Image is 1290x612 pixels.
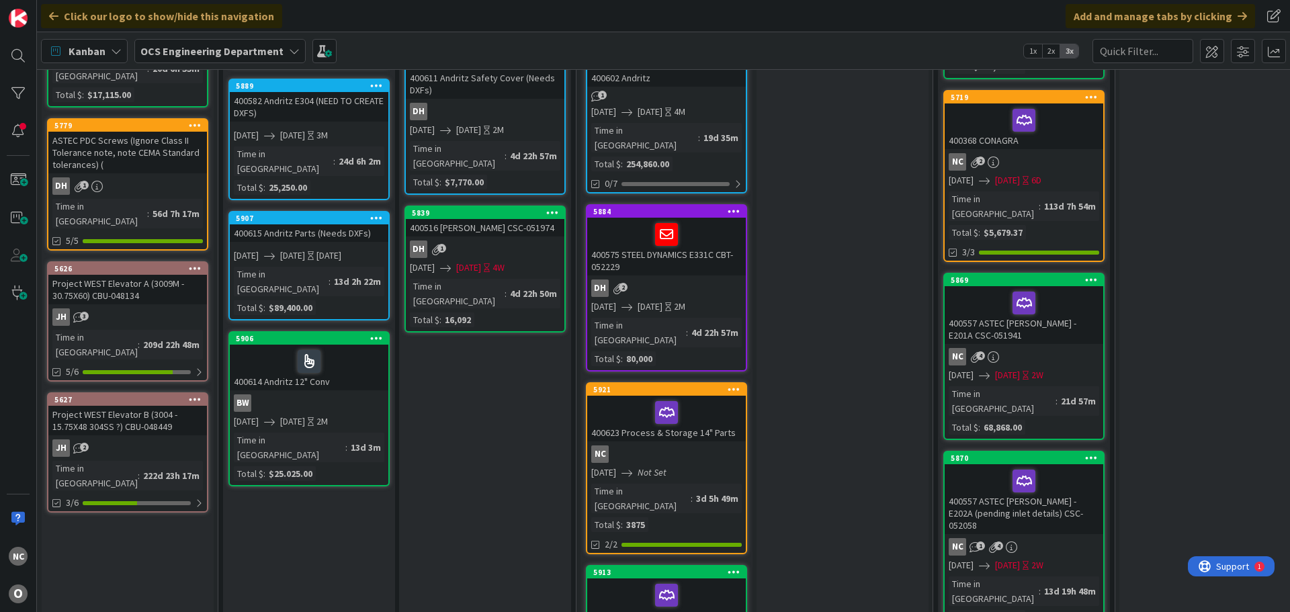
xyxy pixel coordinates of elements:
[230,333,388,345] div: 5906
[949,173,974,187] span: [DATE]
[47,261,208,382] a: 5626Project WEST Elevator A (3009M - 30.75X60) CBU-048134JHTime in [GEOGRAPHIC_DATA]:209d 22h 48m5/6
[9,9,28,28] img: Visit kanbanzone.com
[54,264,207,273] div: 5626
[1039,584,1041,599] span: :
[9,584,28,603] div: O
[28,2,61,18] span: Support
[280,128,305,142] span: [DATE]
[492,261,505,275] div: 4W
[48,394,207,406] div: 5627
[951,275,1103,285] div: 5869
[234,414,259,429] span: [DATE]
[591,105,616,119] span: [DATE]
[949,153,966,171] div: NC
[638,466,666,478] i: Not Set
[234,394,251,412] div: BW
[593,207,746,216] div: 5884
[230,80,388,92] div: 5889
[52,87,82,102] div: Total $
[48,439,207,457] div: JH
[945,91,1103,103] div: 5719
[995,558,1020,572] span: [DATE]
[410,103,427,120] div: DH
[1058,394,1099,408] div: 21d 57m
[54,395,207,404] div: 5627
[945,452,1103,534] div: 5870400557 ASTEC [PERSON_NAME] - E202A (pending inlet details) CSC-052058
[47,392,208,513] a: 5627Project WEST Elevator B (3004 - 15.75X48 304SS ?) CBU-048449JHTime in [GEOGRAPHIC_DATA]:222d ...
[945,538,1103,556] div: NC
[263,300,265,315] span: :
[605,177,617,191] span: 0/7
[52,308,70,326] div: JH
[236,214,388,223] div: 5907
[52,177,70,195] div: DH
[228,211,390,320] a: 5907400615 Andritz Parts (Needs DXFs)[DATE][DATE][DATE]Time in [GEOGRAPHIC_DATA]:13d 2h 22mTotal ...
[404,206,566,333] a: 5839400516 [PERSON_NAME] CSC-051974DH[DATE][DATE]4WTime in [GEOGRAPHIC_DATA]:4d 22h 50mTotal $:16...
[234,146,333,176] div: Time in [GEOGRAPHIC_DATA]
[945,103,1103,149] div: 400368 CONAGRA
[949,386,1056,416] div: Time in [GEOGRAPHIC_DATA]
[591,445,609,463] div: NC
[686,325,688,340] span: :
[978,420,980,435] span: :
[587,445,746,463] div: NC
[441,312,474,327] div: 16,092
[1041,199,1099,214] div: 113d 7h 54m
[949,420,978,435] div: Total $
[331,274,384,289] div: 13d 2h 22m
[587,384,746,396] div: 5921
[945,153,1103,171] div: NC
[943,273,1105,440] a: 5869400557 ASTEC [PERSON_NAME] - E201A CSC-051941NC[DATE][DATE]2WTime in [GEOGRAPHIC_DATA]:21d 57...
[410,241,427,258] div: DH
[410,261,435,275] span: [DATE]
[234,300,263,315] div: Total $
[82,87,84,102] span: :
[316,414,328,429] div: 2M
[1039,199,1041,214] span: :
[234,267,329,296] div: Time in [GEOGRAPHIC_DATA]
[149,206,203,221] div: 56d 7h 17m
[48,406,207,435] div: Project WEST Elevator B (3004 - 15.75X48 304SS ?) CBU-048449
[949,368,974,382] span: [DATE]
[605,537,617,552] span: 2/2
[995,173,1020,187] span: [DATE]
[978,225,980,240] span: :
[437,244,446,253] span: 1
[230,212,388,242] div: 5907400615 Andritz Parts (Needs DXFs)
[280,249,305,263] span: [DATE]
[621,351,623,366] span: :
[1031,368,1043,382] div: 2W
[230,333,388,390] div: 5906400614 Andritz 12" Conv
[962,245,975,259] span: 3/3
[410,141,505,171] div: Time in [GEOGRAPHIC_DATA]
[410,123,435,137] span: [DATE]
[945,274,1103,344] div: 5869400557 ASTEC [PERSON_NAME] - E201A CSC-051941
[234,433,345,462] div: Time in [GEOGRAPHIC_DATA]
[263,466,265,481] span: :
[140,44,284,58] b: OCS Engineering Department
[623,157,673,171] div: 254,860.00
[236,334,388,343] div: 5906
[80,312,89,320] span: 3
[138,337,140,352] span: :
[591,484,691,513] div: Time in [GEOGRAPHIC_DATA]
[674,300,685,314] div: 2M
[943,90,1105,262] a: 5719400368 CONAGRANC[DATE][DATE]6DTime in [GEOGRAPHIC_DATA]:113d 7h 54mTotal $:$5,679.373/3
[52,461,138,490] div: Time in [GEOGRAPHIC_DATA]
[586,382,747,554] a: 5921400623 Process & Storage 14" PartsNC[DATE]Not SetTime in [GEOGRAPHIC_DATA]:3d 5h 49mTotal $:3...
[347,440,384,455] div: 13d 3m
[410,312,439,327] div: Total $
[591,123,698,152] div: Time in [GEOGRAPHIC_DATA]
[976,351,985,360] span: 4
[587,566,746,578] div: 5913
[1066,4,1255,28] div: Add and manage tabs by clicking
[265,466,316,481] div: $25.025.00
[80,443,89,451] span: 2
[976,157,985,165] span: 2
[52,330,138,359] div: Time in [GEOGRAPHIC_DATA]
[688,325,742,340] div: 4d 22h 57m
[52,439,70,457] div: JH
[48,132,207,173] div: ASTEC PDC Screws (Ignore Class II Tolerance note, note CEMA Standard tolerances) (
[949,538,966,556] div: NC
[698,130,700,145] span: :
